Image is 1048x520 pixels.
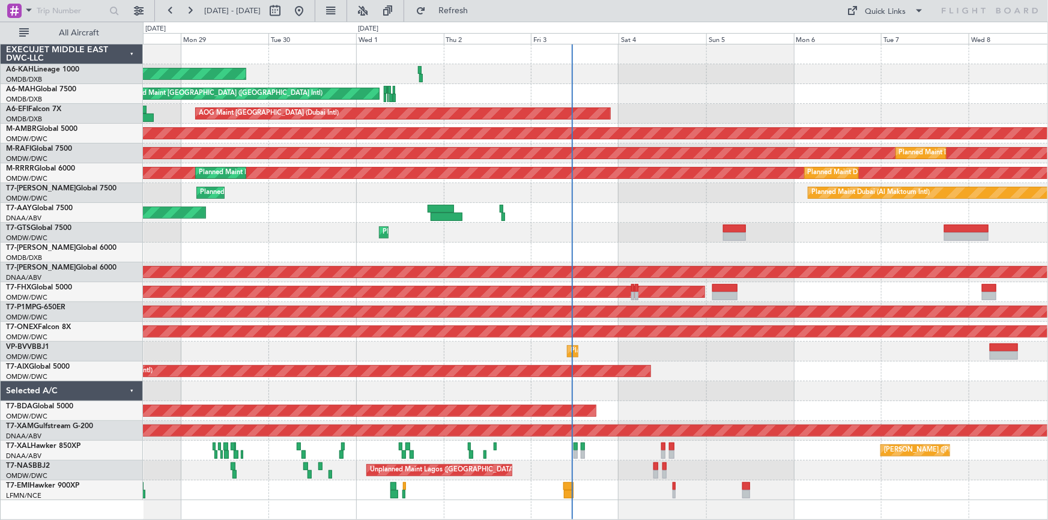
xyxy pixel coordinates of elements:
a: OMDW/DWC [6,412,47,421]
a: T7-XAMGulfstream G-200 [6,423,93,430]
a: T7-BDAGlobal 5000 [6,403,73,410]
span: A6-EFI [6,106,28,113]
a: T7-AAYGlobal 7500 [6,205,73,212]
div: Unplanned Maint Lagos ([GEOGRAPHIC_DATA][PERSON_NAME]) [370,461,572,479]
div: Planned Maint [GEOGRAPHIC_DATA] ([GEOGRAPHIC_DATA] Intl) [122,85,323,103]
span: T7-GTS [6,225,31,232]
div: Planned Maint Dubai (Al Maktoum Intl) [200,184,318,202]
input: Trip Number [37,2,106,20]
div: Mon 6 [794,33,882,44]
a: OMDW/DWC [6,174,47,183]
span: A6-KAH [6,66,34,73]
a: OMDB/DXB [6,75,42,84]
a: M-RAFIGlobal 7500 [6,145,72,153]
span: T7-BDA [6,403,32,410]
a: T7-[PERSON_NAME]Global 6000 [6,244,117,252]
span: T7-EMI [6,482,29,489]
a: A6-KAHLineage 1000 [6,66,79,73]
a: A6-EFIFalcon 7X [6,106,61,113]
div: Mon 29 [181,33,268,44]
a: OMDB/DXB [6,95,42,104]
span: T7-NAS [6,462,32,470]
a: T7-GTSGlobal 7500 [6,225,71,232]
a: T7-ONEXFalcon 8X [6,324,71,331]
a: T7-EMIHawker 900XP [6,482,79,489]
a: OMDW/DWC [6,333,47,342]
button: Refresh [410,1,482,20]
span: Refresh [428,7,479,15]
div: Planned Maint Dubai (Al Maktoum Intl) [383,223,501,241]
a: OMDW/DWC [6,194,47,203]
button: Quick Links [841,1,930,20]
a: T7-NASBBJ2 [6,462,50,470]
div: [DATE] [145,24,166,34]
div: Quick Links [865,6,906,18]
a: T7-FHXGlobal 5000 [6,284,72,291]
a: DNAA/ABV [6,452,41,461]
div: Sat 4 [619,33,706,44]
a: VP-BVVBBJ1 [6,343,49,351]
a: T7-P1MPG-650ER [6,304,65,311]
div: Tue 30 [268,33,356,44]
div: Planned Maint Dubai (Al Maktoum Intl) [899,144,1017,162]
a: DNAA/ABV [6,273,41,282]
a: OMDW/DWC [6,154,47,163]
span: All Aircraft [31,29,127,37]
a: T7-AIXGlobal 5000 [6,363,70,370]
span: T7-[PERSON_NAME] [6,264,76,271]
a: DNAA/ABV [6,214,41,223]
div: Thu 2 [444,33,532,44]
span: M-RRRR [6,165,34,172]
span: VP-BVV [6,343,32,351]
span: M-AMBR [6,125,37,133]
span: T7-XAM [6,423,34,430]
div: Fri 3 [531,33,619,44]
a: OMDB/DXB [6,253,42,262]
span: T7-ONEX [6,324,38,331]
span: T7-AAY [6,205,32,212]
a: OMDW/DWC [6,293,47,302]
span: T7-FHX [6,284,31,291]
a: T7-[PERSON_NAME]Global 7500 [6,185,117,192]
div: Planned Maint Dubai (Al Maktoum Intl) [571,342,689,360]
div: Planned Maint Dubai (Al Maktoum Intl) [199,164,317,182]
span: T7-[PERSON_NAME] [6,185,76,192]
div: Planned Maint Dubai (Al Maktoum Intl) [811,184,930,202]
a: T7-XALHawker 850XP [6,443,80,450]
div: AOG Maint [GEOGRAPHIC_DATA] (Dubai Intl) [199,104,339,122]
span: T7-[PERSON_NAME] [6,244,76,252]
div: Sun 5 [706,33,794,44]
div: [PERSON_NAME] ([PERSON_NAME] Intl) [884,441,1010,459]
a: OMDW/DWC [6,372,47,381]
a: DNAA/ABV [6,432,41,441]
div: [DATE] [358,24,378,34]
div: Planned Maint Dubai (Al Maktoum Intl) [808,164,926,182]
span: T7-AIX [6,363,29,370]
a: M-RRRRGlobal 6000 [6,165,75,172]
div: Wed 1 [356,33,444,44]
a: OMDW/DWC [6,234,47,243]
div: Tue 7 [881,33,969,44]
button: All Aircraft [13,23,130,43]
a: LFMN/NCE [6,491,41,500]
a: OMDW/DWC [6,135,47,144]
a: OMDB/DXB [6,115,42,124]
span: T7-XAL [6,443,31,450]
a: A6-MAHGlobal 7500 [6,86,76,93]
span: A6-MAH [6,86,35,93]
a: M-AMBRGlobal 5000 [6,125,77,133]
a: OMDW/DWC [6,313,47,322]
a: T7-[PERSON_NAME]Global 6000 [6,264,117,271]
a: OMDW/DWC [6,352,47,361]
span: M-RAFI [6,145,31,153]
a: OMDW/DWC [6,471,47,480]
span: T7-P1MP [6,304,36,311]
span: [DATE] - [DATE] [204,5,261,16]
